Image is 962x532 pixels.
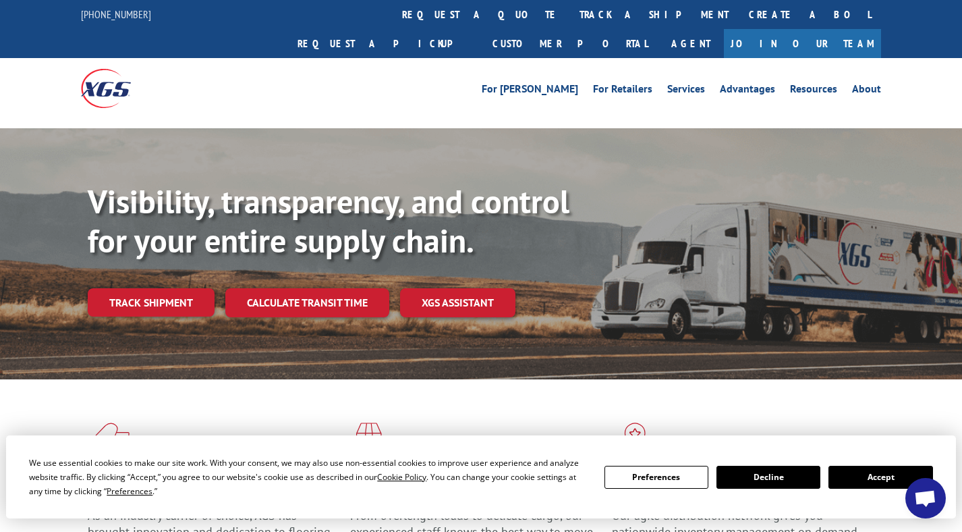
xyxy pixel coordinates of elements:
[225,288,389,317] a: Calculate transit time
[716,466,820,489] button: Decline
[658,29,724,58] a: Agent
[6,435,956,518] div: Cookie Consent Prompt
[287,29,482,58] a: Request a pickup
[88,288,215,317] a: Track shipment
[720,84,775,99] a: Advantages
[88,423,130,458] img: xgs-icon-total-supply-chain-intelligence-red
[724,29,881,58] a: Join Our Team
[667,84,705,99] a: Services
[482,84,578,99] a: For [PERSON_NAME]
[905,478,946,518] div: Open chat
[790,84,837,99] a: Resources
[29,456,588,498] div: We use essential cookies to make our site work. With your consent, we may also use non-essential ...
[612,423,658,458] img: xgs-icon-flagship-distribution-model-red
[604,466,708,489] button: Preferences
[377,471,426,483] span: Cookie Policy
[350,423,382,458] img: xgs-icon-focused-on-flooring-red
[81,7,151,21] a: [PHONE_NUMBER]
[482,29,658,58] a: Customer Portal
[828,466,932,489] button: Accept
[107,485,152,497] span: Preferences
[593,84,652,99] a: For Retailers
[400,288,515,317] a: XGS ASSISTANT
[852,84,881,99] a: About
[88,180,569,261] b: Visibility, transparency, and control for your entire supply chain.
